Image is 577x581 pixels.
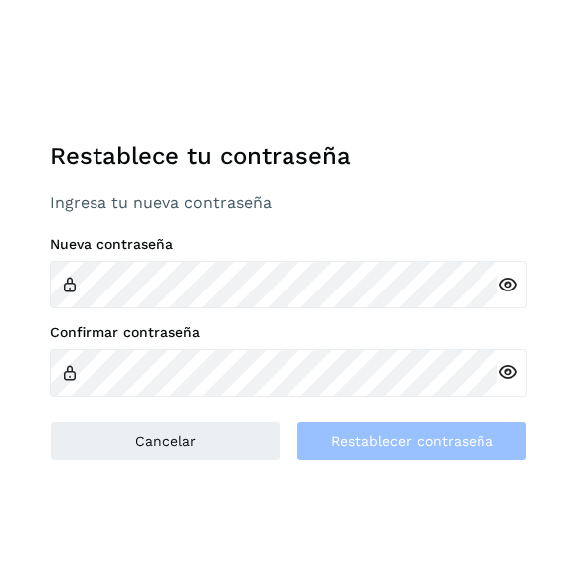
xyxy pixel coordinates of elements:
h1: Restablece tu contraseña [50,142,527,171]
span: Cancelar [135,434,196,448]
label: Confirmar contraseña [50,324,527,341]
label: Nueva contraseña [50,236,527,253]
button: Cancelar [50,421,281,461]
button: Restablecer contraseña [296,421,527,461]
p: Ingresa tu nueva contraseña [50,193,527,212]
span: Restablecer contraseña [331,434,493,448]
